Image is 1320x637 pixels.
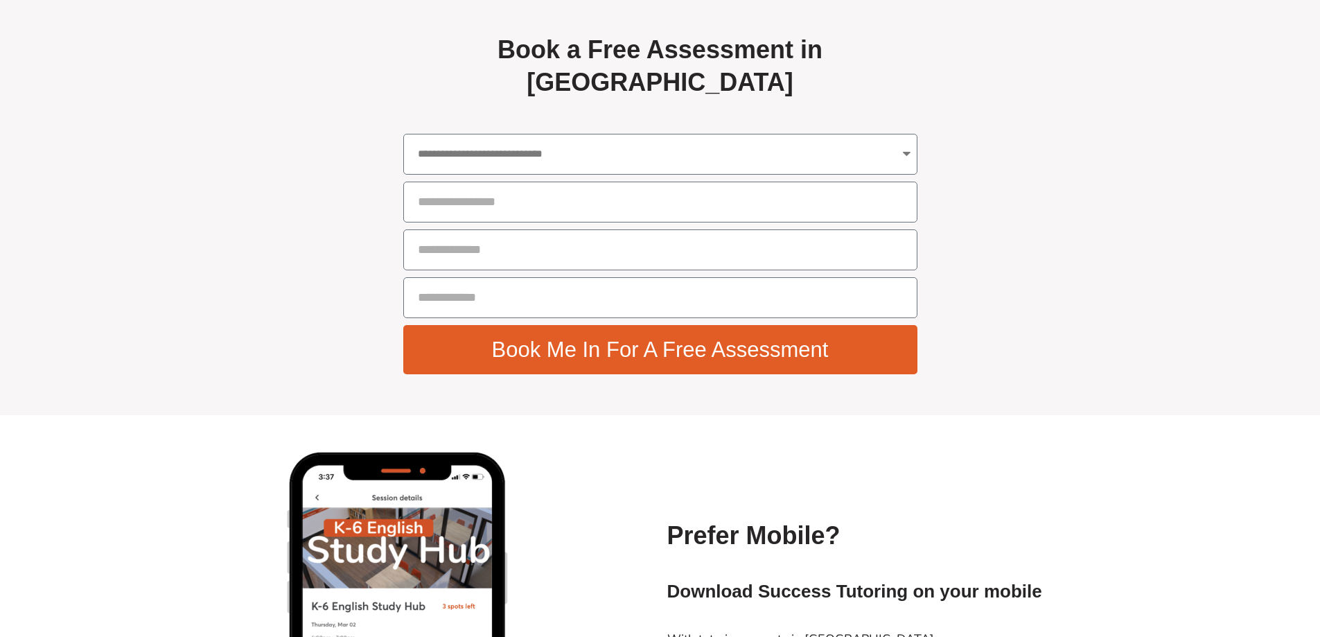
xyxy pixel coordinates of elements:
[403,325,917,374] button: Book Me In For A Free Assessment
[403,134,917,381] form: Free Assessment - Global
[492,339,829,360] span: Book Me In For A Free Assessment
[403,34,917,99] h2: Book a Free Assessment in [GEOGRAPHIC_DATA]
[667,580,1048,604] h2: Download Success Tutoring on your mobile
[1089,480,1320,637] iframe: Chat Widget
[667,520,1048,552] h2: Prefer Mobile?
